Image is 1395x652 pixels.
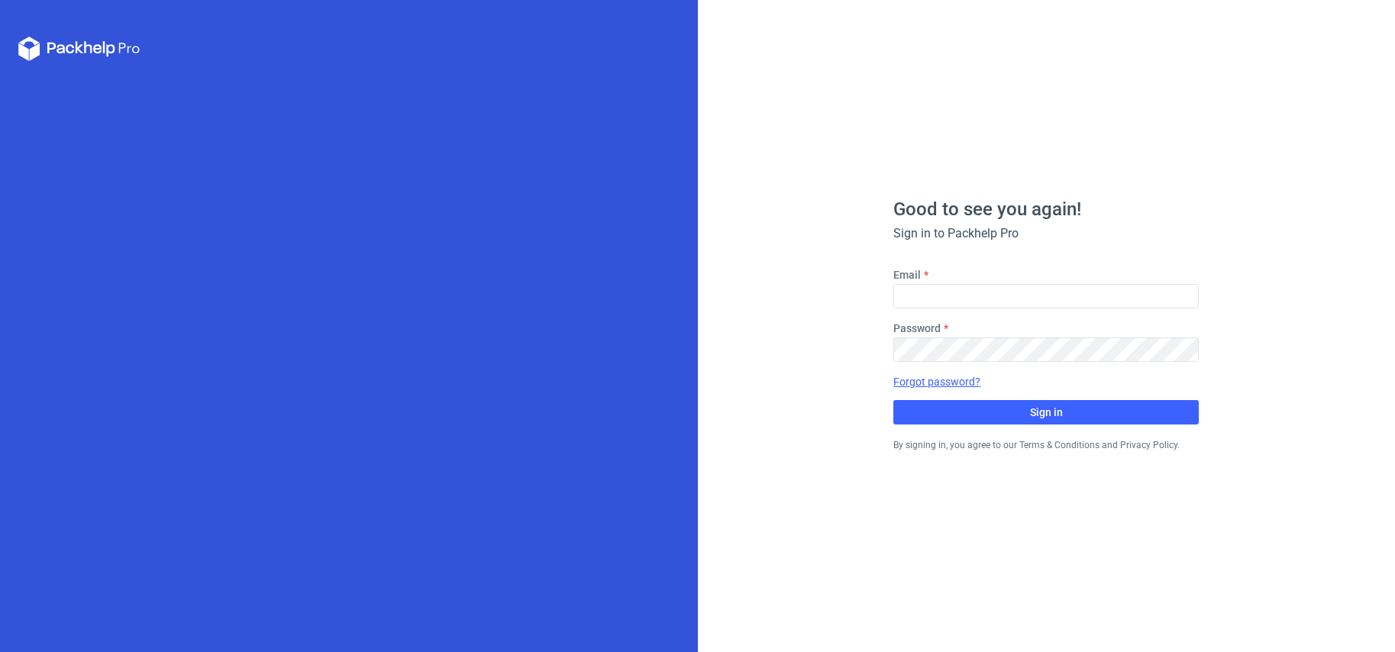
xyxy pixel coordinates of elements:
[18,37,140,61] svg: Packhelp Pro
[893,440,1180,450] small: By signing in, you agree to our Terms & Conditions and Privacy Policy.
[893,224,1199,243] div: Sign in to Packhelp Pro
[893,321,941,336] label: Password
[893,400,1199,424] button: Sign in
[893,374,980,389] a: Forgot password?
[893,200,1199,218] h1: Good to see you again!
[893,267,921,282] label: Email
[1030,407,1063,418] span: Sign in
